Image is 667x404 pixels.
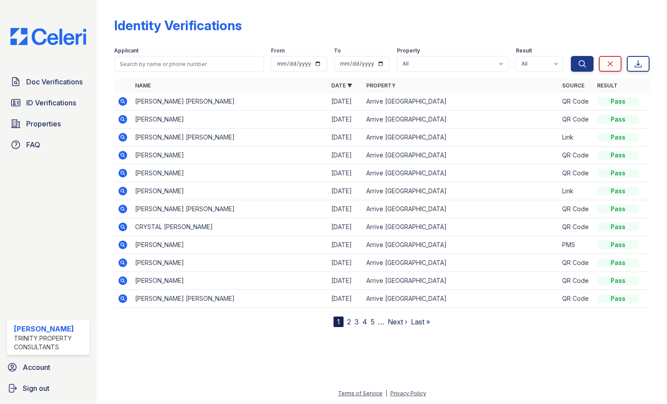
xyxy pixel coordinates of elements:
[135,82,151,89] a: Name
[132,254,328,272] td: [PERSON_NAME]
[363,164,559,182] td: Arrive [GEOGRAPHIC_DATA]
[328,182,363,200] td: [DATE]
[328,254,363,272] td: [DATE]
[559,290,594,308] td: QR Code
[597,240,639,249] div: Pass
[378,317,384,327] span: …
[559,93,594,111] td: QR Code
[26,139,40,150] span: FAQ
[386,390,387,397] div: |
[363,93,559,111] td: Arrive [GEOGRAPHIC_DATA]
[328,200,363,218] td: [DATE]
[559,200,594,218] td: QR Code
[347,317,351,326] a: 2
[363,146,559,164] td: Arrive [GEOGRAPHIC_DATA]
[328,164,363,182] td: [DATE]
[362,317,367,326] a: 4
[559,254,594,272] td: QR Code
[338,390,382,397] a: Terms of Service
[334,47,341,54] label: To
[559,146,594,164] td: QR Code
[597,151,639,160] div: Pass
[597,133,639,142] div: Pass
[559,111,594,129] td: QR Code
[114,47,139,54] label: Applicant
[363,290,559,308] td: Arrive [GEOGRAPHIC_DATA]
[328,129,363,146] td: [DATE]
[132,200,328,218] td: [PERSON_NAME] [PERSON_NAME]
[26,77,83,87] span: Doc Verifications
[331,82,352,89] a: Date ▼
[26,118,61,129] span: Properties
[333,317,344,327] div: 1
[114,56,264,72] input: Search by name or phone number
[363,254,559,272] td: Arrive [GEOGRAPHIC_DATA]
[132,236,328,254] td: [PERSON_NAME]
[14,324,86,334] div: [PERSON_NAME]
[7,115,90,132] a: Properties
[559,218,594,236] td: QR Code
[363,272,559,290] td: Arrive [GEOGRAPHIC_DATA]
[132,93,328,111] td: [PERSON_NAME] [PERSON_NAME]
[114,17,242,33] div: Identity Verifications
[328,236,363,254] td: [DATE]
[271,47,285,54] label: From
[559,129,594,146] td: Link
[366,82,396,89] a: Property
[328,111,363,129] td: [DATE]
[3,28,93,45] img: CE_Logo_Blue-a8612792a0a2168367f1c8372b55b34899dd931a85d93a1a3d3e32e68fde9ad4.png
[3,380,93,397] a: Sign out
[132,111,328,129] td: [PERSON_NAME]
[132,182,328,200] td: [PERSON_NAME]
[597,187,639,195] div: Pass
[516,47,532,54] label: Result
[363,236,559,254] td: Arrive [GEOGRAPHIC_DATA]
[597,205,639,213] div: Pass
[597,276,639,285] div: Pass
[328,290,363,308] td: [DATE]
[559,164,594,182] td: QR Code
[328,272,363,290] td: [DATE]
[559,272,594,290] td: QR Code
[559,236,594,254] td: PMS
[363,218,559,236] td: Arrive [GEOGRAPHIC_DATA]
[388,317,407,326] a: Next ›
[397,47,420,54] label: Property
[559,182,594,200] td: Link
[328,218,363,236] td: [DATE]
[132,129,328,146] td: [PERSON_NAME] [PERSON_NAME]
[7,73,90,91] a: Doc Verifications
[3,359,93,376] a: Account
[363,111,559,129] td: Arrive [GEOGRAPHIC_DATA]
[23,383,49,394] span: Sign out
[390,390,426,397] a: Privacy Policy
[597,294,639,303] div: Pass
[7,94,90,111] a: ID Verifications
[26,98,76,108] span: ID Verifications
[597,258,639,267] div: Pass
[328,146,363,164] td: [DATE]
[132,146,328,164] td: [PERSON_NAME]
[14,334,86,352] div: Trinity Property Consultants
[354,317,359,326] a: 3
[23,362,50,373] span: Account
[132,164,328,182] td: [PERSON_NAME]
[7,136,90,153] a: FAQ
[597,82,618,89] a: Result
[411,317,430,326] a: Last »
[597,169,639,178] div: Pass
[597,115,639,124] div: Pass
[132,290,328,308] td: [PERSON_NAME] [PERSON_NAME]
[371,317,375,326] a: 5
[597,223,639,231] div: Pass
[363,200,559,218] td: Arrive [GEOGRAPHIC_DATA]
[363,129,559,146] td: Arrive [GEOGRAPHIC_DATA]
[328,93,363,111] td: [DATE]
[132,218,328,236] td: CRYSTAL [PERSON_NAME]
[597,97,639,106] div: Pass
[132,272,328,290] td: [PERSON_NAME]
[562,82,584,89] a: Source
[363,182,559,200] td: Arrive [GEOGRAPHIC_DATA]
